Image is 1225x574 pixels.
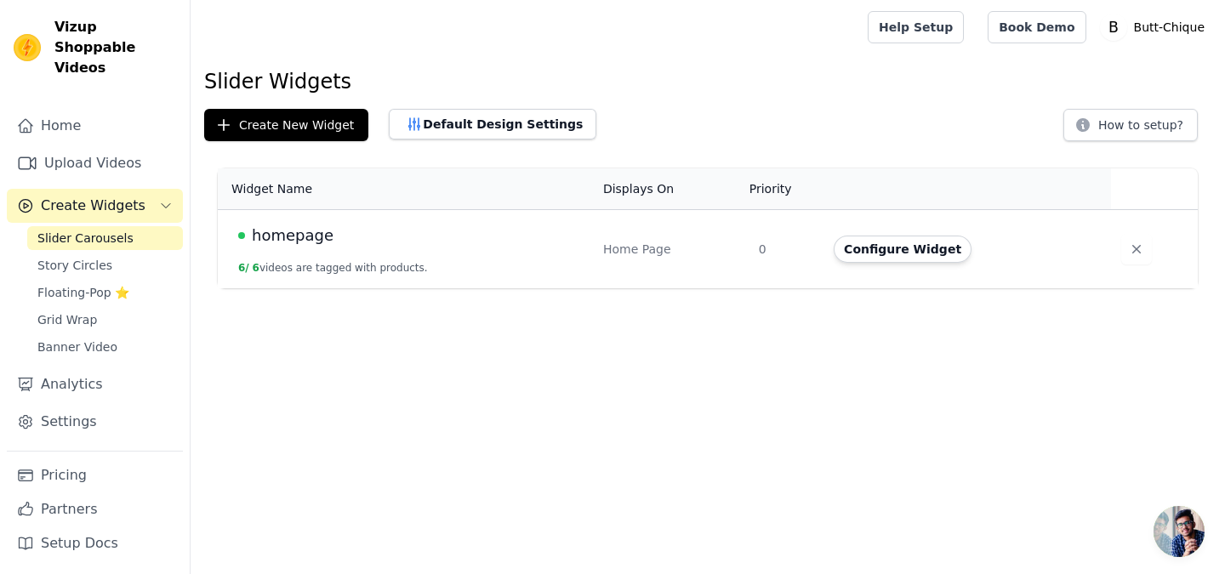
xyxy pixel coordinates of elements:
[204,109,368,141] button: Create New Widget
[7,367,183,401] a: Analytics
[238,262,249,274] span: 6 /
[1154,506,1205,557] a: Open chat
[54,17,176,78] span: Vizup Shoppable Videos
[252,224,333,247] span: homepage
[204,68,1211,95] h1: Slider Widgets
[749,210,823,289] td: 0
[7,146,183,180] a: Upload Videos
[7,492,183,526] a: Partners
[868,11,964,43] a: Help Setup
[1100,12,1211,43] button: B Butt-Chique
[834,236,971,263] button: Configure Widget
[1063,121,1198,137] a: How to setup?
[37,257,112,274] span: Story Circles
[1063,109,1198,141] button: How to setup?
[218,168,593,210] th: Widget Name
[1127,12,1211,43] p: Butt-Chique
[14,34,41,61] img: Vizup
[988,11,1085,43] a: Book Demo
[7,109,183,143] a: Home
[37,230,134,247] span: Slider Carousels
[41,196,145,216] span: Create Widgets
[37,338,117,355] span: Banner Video
[749,168,823,210] th: Priority
[238,232,245,239] span: Live Published
[389,109,596,139] button: Default Design Settings
[27,226,183,250] a: Slider Carousels
[27,253,183,277] a: Story Circles
[1108,19,1119,36] text: B
[7,189,183,223] button: Create Widgets
[238,261,428,275] button: 6/ 6videos are tagged with products.
[603,241,738,258] div: Home Page
[1121,234,1152,264] button: Delete widget
[7,526,183,560] a: Setup Docs
[593,168,749,210] th: Displays On
[27,281,183,304] a: Floating-Pop ⭐
[37,311,97,328] span: Grid Wrap
[7,405,183,439] a: Settings
[27,335,183,359] a: Banner Video
[37,284,129,301] span: Floating-Pop ⭐
[253,262,259,274] span: 6
[7,458,183,492] a: Pricing
[27,308,183,332] a: Grid Wrap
